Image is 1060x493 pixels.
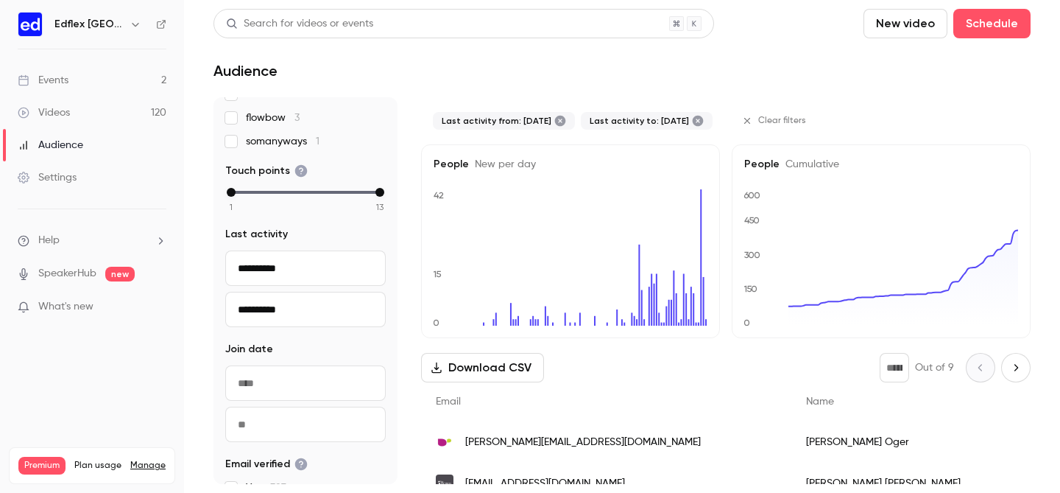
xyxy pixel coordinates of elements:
a: SpeakerHub [38,266,96,282]
text: 600 [743,190,760,200]
span: new [105,267,135,282]
p: Out of 9 [915,360,954,375]
span: Plan usage [74,460,121,472]
text: 0 [433,318,439,328]
span: 387 [270,483,286,493]
text: 15 [433,269,442,279]
img: Edflex France [18,13,42,36]
text: 0 [743,318,750,328]
button: Clear filters [736,109,815,133]
span: Help [38,233,60,248]
h6: Edflex [GEOGRAPHIC_DATA] [54,17,124,32]
text: 150 [743,284,757,294]
span: flowbow [246,111,300,125]
text: 450 [744,215,760,225]
span: Email [436,396,461,407]
span: Last activity to: [DATE] [590,115,689,127]
span: [EMAIL_ADDRESS][DOMAIN_NAME] [465,476,625,492]
div: Search for videos or events [226,16,373,32]
span: [PERSON_NAME][EMAIL_ADDRESS][DOMAIN_NAME] [465,435,701,450]
h1: Audience [213,62,278,80]
button: New video [863,9,947,38]
span: 1 [316,136,319,147]
button: Download CSV [421,353,544,382]
text: 42 [434,190,444,200]
span: Clear filters [758,115,806,127]
h5: People [434,157,707,172]
span: New per day [469,159,536,169]
span: 1 [230,200,233,214]
span: 13 [376,200,384,214]
span: Premium [18,457,66,475]
a: Manage [130,460,166,472]
button: Schedule [953,9,1031,38]
span: What's new [38,299,93,315]
div: max [375,188,384,197]
button: Next page [1001,353,1031,382]
span: Name [806,396,834,407]
li: help-dropdown-opener [18,233,166,248]
img: biocodex.fr [436,433,453,451]
span: Cumulative [780,159,839,169]
img: demos.fr [436,475,453,492]
span: Email verified [225,457,308,472]
text: 300 [744,250,760,260]
div: Events [18,73,68,88]
div: [PERSON_NAME] Oger [791,422,1042,463]
div: min [227,188,236,197]
h5: People [744,157,1018,172]
span: Join date [225,342,273,357]
div: Audience [18,138,83,153]
span: Last activity [225,227,288,242]
span: somanyways [246,134,319,149]
div: Settings [18,170,77,185]
span: 3 [294,113,300,123]
div: Videos [18,105,70,120]
span: Last activity from: [DATE] [442,115,551,127]
span: Touch points [225,164,308,178]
